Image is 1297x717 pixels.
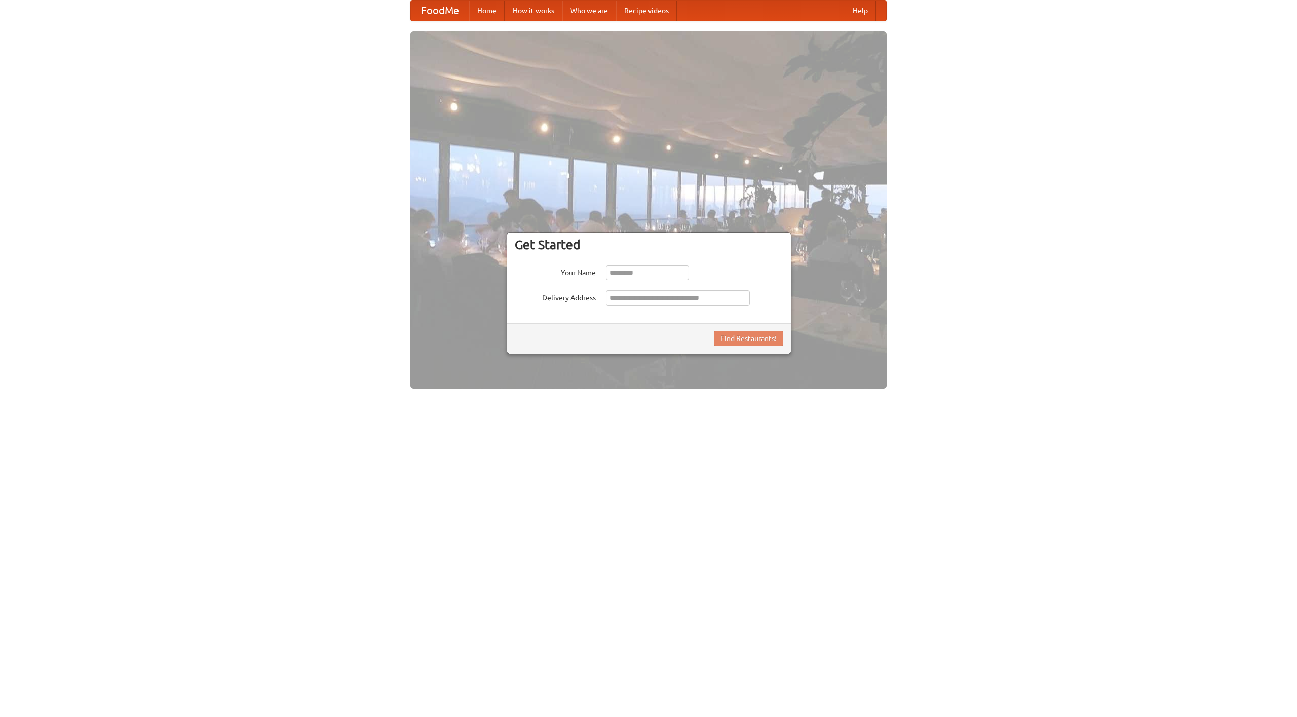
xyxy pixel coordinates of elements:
a: Recipe videos [616,1,677,21]
label: Your Name [515,265,596,278]
h3: Get Started [515,237,783,252]
button: Find Restaurants! [714,331,783,346]
a: How it works [505,1,562,21]
label: Delivery Address [515,290,596,303]
a: Home [469,1,505,21]
a: Help [845,1,876,21]
a: Who we are [562,1,616,21]
a: FoodMe [411,1,469,21]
